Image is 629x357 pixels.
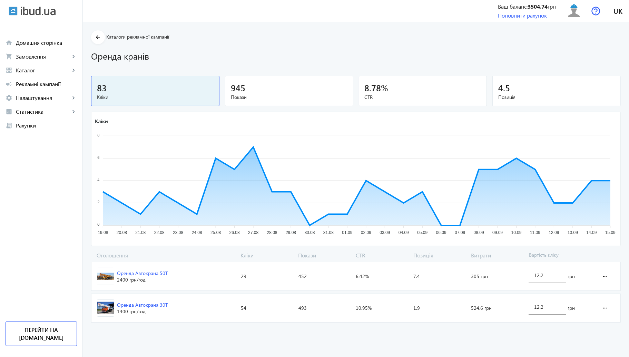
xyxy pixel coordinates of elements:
[117,276,168,283] div: 2400 грн /год
[413,273,420,280] span: 7.4
[381,82,389,93] span: %
[117,270,168,277] div: Оренда Автокрана 50Т
[106,33,169,40] span: Каталоги рекламної кампанії
[91,252,238,259] span: Оголошення
[469,252,526,259] span: Витрати
[16,94,70,101] span: Налаштування
[498,82,510,93] span: 4.5
[16,81,77,88] span: Рекламні кампанії
[16,122,77,129] span: Рахунки
[97,200,99,204] tspan: 2
[365,94,481,101] span: CTR
[231,82,245,93] span: 945
[613,7,622,15] span: uk
[97,82,107,93] span: 83
[231,94,347,101] span: Покази
[135,230,146,235] tspan: 21.08
[6,108,12,115] mat-icon: analytics
[530,230,540,235] tspan: 11.09
[305,230,315,235] tspan: 30.08
[492,230,503,235] tspan: 09.09
[605,230,616,235] tspan: 15.09
[6,94,12,101] mat-icon: settings
[241,273,246,280] span: 29
[95,118,108,125] text: Кліки
[498,12,547,19] a: Поповнити рахунок
[6,39,12,46] mat-icon: home
[549,230,559,235] tspan: 12.09
[417,230,427,235] tspan: 05.09
[229,230,240,235] tspan: 26.08
[70,67,77,74] mat-icon: keyboard_arrow_right
[117,230,127,235] tspan: 20.08
[6,67,12,74] mat-icon: grid_view
[361,230,371,235] tspan: 02.09
[566,3,582,19] img: user.svg
[526,252,594,259] span: Вартість кліку
[365,82,381,93] span: 8.78
[241,305,246,312] span: 54
[474,230,484,235] tspan: 08.09
[295,252,353,259] span: Покази
[399,230,409,235] tspan: 04.09
[16,67,70,74] span: Каталог
[471,305,492,312] span: 524.6 грн
[70,94,77,101] mat-icon: keyboard_arrow_right
[192,230,202,235] tspan: 24.08
[248,230,258,235] tspan: 27.08
[601,268,609,285] mat-icon: more_horiz
[97,133,99,137] tspan: 8
[471,273,488,280] span: 305 грн
[154,230,165,235] tspan: 22.08
[568,305,575,312] span: грн
[6,81,12,88] mat-icon: campaign
[6,322,77,346] a: Перейти на [DOMAIN_NAME]
[436,230,446,235] tspan: 06.09
[586,230,597,235] tspan: 14.09
[91,50,621,62] h1: Оренда кранів
[298,305,307,312] span: 493
[173,230,183,235] tspan: 23.08
[380,230,390,235] tspan: 03.09
[16,39,77,46] span: Домашня сторінка
[16,108,70,115] span: Статистика
[298,273,307,280] span: 452
[267,230,277,235] tspan: 28.08
[455,230,465,235] tspan: 07.09
[591,7,600,16] img: help.svg
[97,155,99,160] tspan: 6
[286,230,296,235] tspan: 29.08
[97,223,99,227] tspan: 0
[356,305,372,312] span: 10.95%
[568,273,575,280] span: грн
[511,230,522,235] tspan: 10.09
[323,230,334,235] tspan: 31.08
[411,252,469,259] span: Позиція
[498,94,615,101] span: Позиція
[210,230,221,235] tspan: 25.08
[97,178,99,182] tspan: 4
[6,122,12,129] mat-icon: receipt_long
[70,53,77,60] mat-icon: keyboard_arrow_right
[601,300,609,316] mat-icon: more_horiz
[117,308,168,315] div: 1400 грн /год
[21,7,56,16] img: ibud_text.svg
[16,53,70,60] span: Замовлення
[6,53,12,60] mat-icon: shopping_cart
[498,3,556,10] div: Ваш баланс: грн
[342,230,352,235] tspan: 01.09
[94,33,102,42] mat-icon: arrow_back
[97,268,114,285] img: 219506784ce38eda276326679879052-66f39251f5.jpg
[413,305,420,312] span: 1.9
[356,273,369,280] span: 6.42%
[97,300,114,316] img: 2292067c067a5a93109904022036030-0f6eb16f1e.jpg
[117,302,168,308] div: Оренда Автокрана 30Т
[353,252,411,259] span: CTR
[568,230,578,235] tspan: 13.09
[98,230,108,235] tspan: 19.08
[9,7,18,16] img: ibud.svg
[238,252,295,259] span: Кліки
[528,3,548,10] b: 3504.74
[70,108,77,115] mat-icon: keyboard_arrow_right
[97,94,214,101] span: Кліки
